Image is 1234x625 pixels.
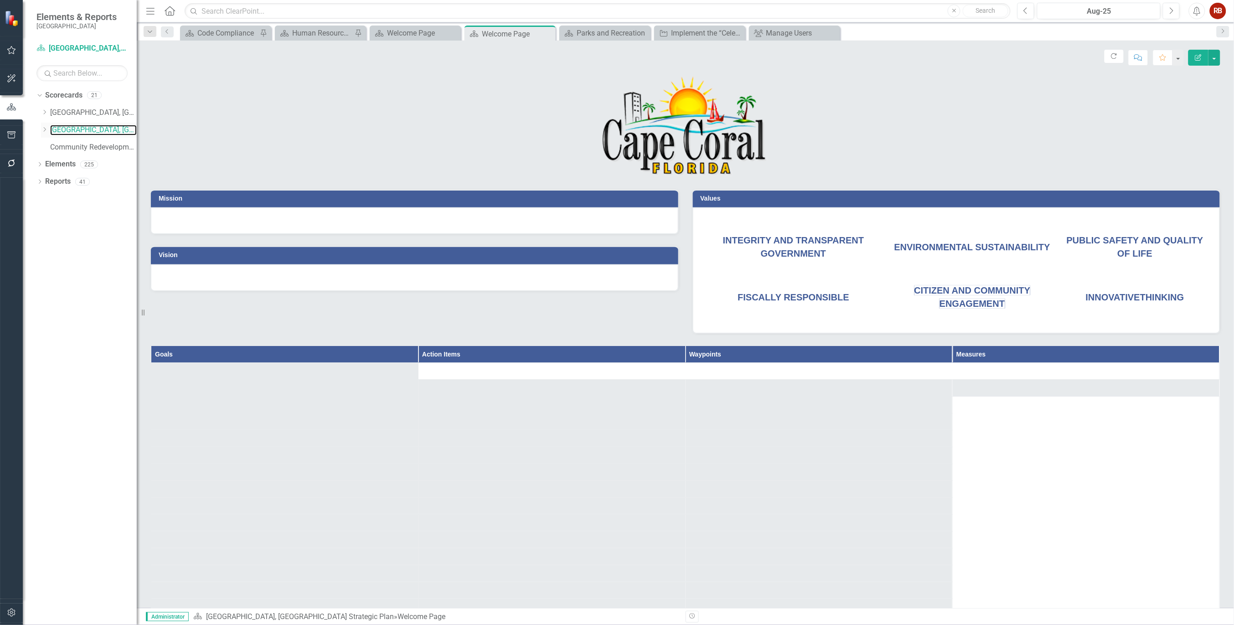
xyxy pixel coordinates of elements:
a: Code Compliance [182,27,258,39]
a: Parks and Recreation [562,27,648,39]
a: Community Redevelopment Area [50,142,137,153]
a: [GEOGRAPHIC_DATA], [GEOGRAPHIC_DATA] Strategic Plan [36,43,128,54]
a: Elements [45,159,76,170]
img: Cape Coral, FL -- Logo [602,75,769,177]
h3: Values [701,195,1216,202]
small: [GEOGRAPHIC_DATA] [36,22,117,30]
div: » [193,612,679,622]
div: Code Compliance [197,27,258,39]
a: Welcome Page [372,27,459,39]
span: Elements & Reports [36,11,117,22]
a: Implement the “Celebrate the Cape” Initiative to Provide More Opportunities for Residents and Vis... [656,27,743,39]
a: Human Resources Analytics Dashboard [277,27,352,39]
img: ClearPoint Strategy [5,10,21,26]
div: Manage Users [766,27,838,39]
div: Welcome Page [398,612,445,621]
span: THINKING [1140,292,1184,302]
h3: Vision [159,252,674,258]
a: [GEOGRAPHIC_DATA], [GEOGRAPHIC_DATA] Strategic Plan [206,612,394,621]
input: Search ClearPoint... [185,3,1011,19]
div: Welcome Page [482,28,553,40]
input: Search Below... [36,65,128,81]
span: Search [976,7,996,14]
div: 21 [87,92,102,99]
span: Administrator [146,612,189,621]
span: FISCALLY RESPONSIBLE [738,292,849,302]
a: Scorecards [45,90,83,101]
span: ENVIRONMENTAL SUSTAINABILITY [894,242,1050,252]
span: INNOVATIVE [1086,292,1184,302]
a: [GEOGRAPHIC_DATA], [GEOGRAPHIC_DATA] Business Initiatives [50,108,137,118]
div: Aug-25 [1040,6,1157,17]
span: CITIZEN AND COMMUNITY [914,285,1030,295]
button: RB [1210,3,1226,19]
div: Welcome Page [387,27,459,39]
div: 41 [75,178,90,186]
a: Manage Users [751,27,838,39]
div: Human Resources Analytics Dashboard [292,27,352,39]
a: Reports [45,176,71,187]
span: INTEGRITY AND TRANSPARENT GOVERNMENT [723,235,864,258]
h3: Mission [159,195,674,202]
div: 225 [80,160,98,168]
div: Implement the “Celebrate the Cape” Initiative to Provide More Opportunities for Residents and Vis... [671,27,743,39]
button: Search [963,5,1008,17]
a: [GEOGRAPHIC_DATA], [GEOGRAPHIC_DATA] Strategic Plan [50,125,137,135]
span: PUBLIC SAFETY AND QUALITY OF LIFE [1067,235,1203,258]
div: Parks and Recreation [577,27,648,39]
span: ENGAGEMENT [940,299,1005,309]
button: Aug-25 [1037,3,1161,19]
